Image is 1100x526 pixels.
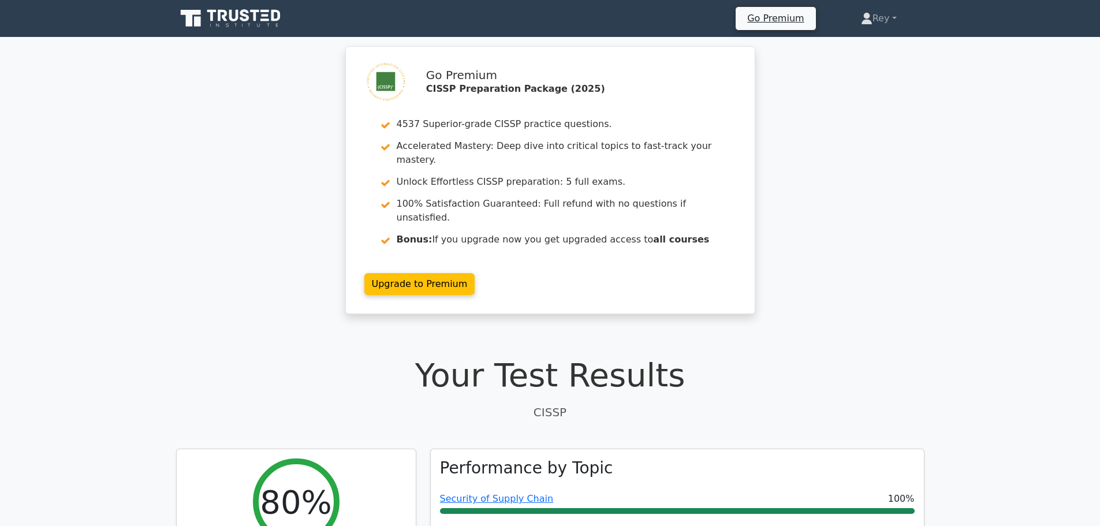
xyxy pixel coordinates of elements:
[260,483,331,521] h2: 80%
[440,493,554,504] a: Security of Supply Chain
[888,492,915,506] span: 100%
[364,273,475,295] a: Upgrade to Premium
[176,356,924,394] h1: Your Test Results
[440,458,613,478] h3: Performance by Topic
[176,404,924,421] p: CISSP
[833,7,924,30] a: Rey
[740,10,811,26] a: Go Premium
